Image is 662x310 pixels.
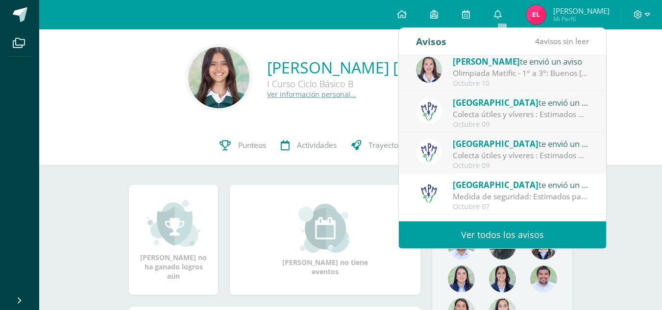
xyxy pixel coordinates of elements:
[212,126,273,165] a: Punteos
[453,137,589,150] div: te envió un aviso
[553,6,610,16] span: [PERSON_NAME]
[453,55,589,68] div: te envió un aviso
[448,265,475,292] img: 421193c219fb0d09e137c3cdd2ddbd05.png
[344,126,415,165] a: Trayectoria
[453,179,539,191] span: [GEOGRAPHIC_DATA]
[416,180,442,206] img: a3978fa95217fc78923840df5a445bcb.png
[453,191,589,202] div: Medida de seguridad: Estimados padres de familia: Tomar nota de la información adjunta.
[535,36,589,47] span: avisos sin leer
[416,57,442,83] img: 2a26673bd1ba438b016617ddb0b7c9fc.png
[530,265,557,292] img: 2928173b59948196966dad9e2036a027.png
[298,204,352,253] img: event_small.png
[139,199,208,281] div: [PERSON_NAME] no ha ganado logros aún
[267,78,515,90] div: I Curso Ciclo Básico B
[453,109,589,120] div: Colecta útiles y víveres : Estimados padres de familia: Compartimos con ustedes circular con info...
[453,162,589,170] div: Octubre 09
[526,5,546,24] img: 22ec013161627424c97a4959121410c1.png
[453,96,589,109] div: te envió un aviso
[267,90,356,99] a: Ver información personal...
[453,203,589,211] div: Octubre 07
[147,199,200,248] img: achievement_small.png
[416,28,446,55] div: Avisos
[453,97,539,108] span: [GEOGRAPHIC_DATA]
[489,265,516,292] img: d4e0c534ae446c0d00535d3bb96704e9.png
[267,57,515,78] a: [PERSON_NAME] [PERSON_NAME]
[453,219,589,232] div: te envió un aviso
[273,126,344,165] a: Actividades
[535,36,539,47] span: 4
[453,120,589,129] div: Octubre 09
[453,56,520,67] span: [PERSON_NAME]
[416,98,442,124] img: a3978fa95217fc78923840df5a445bcb.png
[297,140,337,150] span: Actividades
[368,140,408,150] span: Trayectoria
[276,204,374,276] div: [PERSON_NAME] no tiene eventos
[188,47,249,108] img: 5c30575b08a9aee1af5cdedbe359aaa3.png
[453,220,539,232] span: [GEOGRAPHIC_DATA]
[416,139,442,165] img: a3978fa95217fc78923840df5a445bcb.png
[453,150,589,161] div: Colecta útiles y víveres : Estimados padres de familia: Compartimos con ustedes circular con info...
[553,15,610,23] span: Mi Perfil
[453,178,589,191] div: te envió un aviso
[453,79,589,88] div: Octubre 10
[453,138,539,149] span: [GEOGRAPHIC_DATA]
[399,221,606,248] a: Ver todos los avisos
[453,68,589,79] div: Olimpiada Matific - 1° a 3°: Buenos días, gusto de saludarlos. Les comparto una circular con info...
[238,140,266,150] span: Punteos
